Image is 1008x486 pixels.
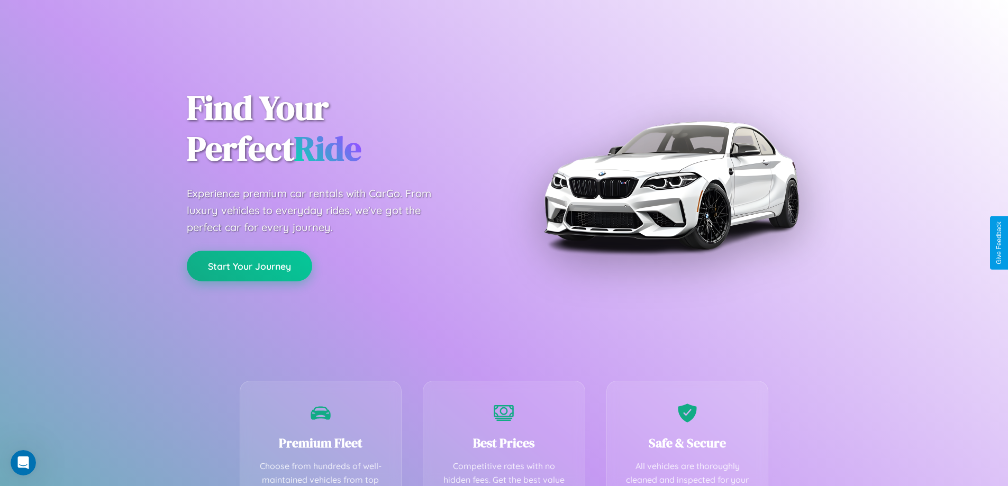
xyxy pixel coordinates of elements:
h3: Best Prices [439,434,569,452]
img: Premium BMW car rental vehicle [539,53,803,317]
h3: Safe & Secure [623,434,752,452]
p: Experience premium car rentals with CarGo. From luxury vehicles to everyday rides, we've got the ... [187,185,451,236]
iframe: Intercom live chat [11,450,36,475]
h1: Find Your Perfect [187,88,488,169]
div: Give Feedback [995,222,1003,264]
h3: Premium Fleet [256,434,386,452]
button: Start Your Journey [187,251,312,281]
span: Ride [294,125,361,171]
